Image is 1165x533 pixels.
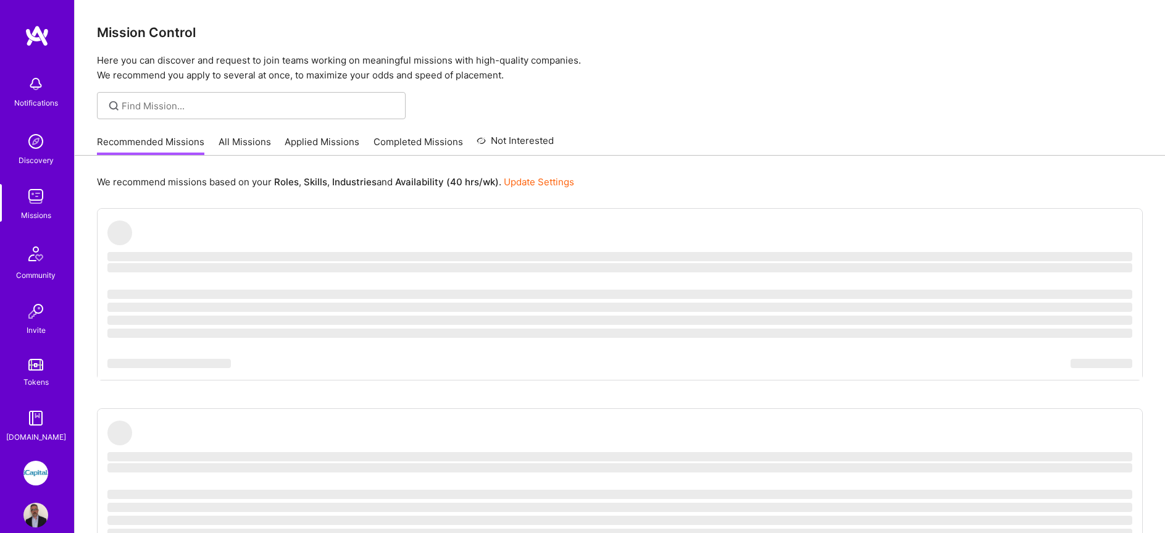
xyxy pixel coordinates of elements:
i: icon SearchGrey [107,99,121,113]
img: guide book [23,406,48,430]
img: Invite [23,299,48,324]
a: User Avatar [20,503,51,527]
div: Discovery [19,154,54,167]
a: Update Settings [504,176,574,188]
p: Here you can discover and request to join teams working on meaningful missions with high-quality ... [97,53,1143,83]
div: Notifications [14,96,58,109]
div: Tokens [23,376,49,388]
img: User Avatar [23,503,48,527]
a: Applied Missions [285,135,359,156]
img: teamwork [23,184,48,209]
h3: Mission Control [97,25,1143,40]
img: logo [25,25,49,47]
img: Community [21,239,51,269]
a: Completed Missions [374,135,463,156]
div: Missions [21,209,51,222]
a: iCapital: Building an Alternative Investment Marketplace [20,461,51,485]
a: Not Interested [477,133,554,156]
p: We recommend missions based on your , , and . [97,175,574,188]
img: bell [23,72,48,96]
b: Skills [304,176,327,188]
b: Roles [274,176,299,188]
img: tokens [28,359,43,371]
img: iCapital: Building an Alternative Investment Marketplace [23,461,48,485]
div: [DOMAIN_NAME] [6,430,66,443]
b: Availability (40 hrs/wk) [395,176,499,188]
a: Recommended Missions [97,135,204,156]
img: discovery [23,129,48,154]
div: Community [16,269,56,282]
a: All Missions [219,135,271,156]
b: Industries [332,176,377,188]
input: Find Mission... [122,99,396,112]
div: Invite [27,324,46,337]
